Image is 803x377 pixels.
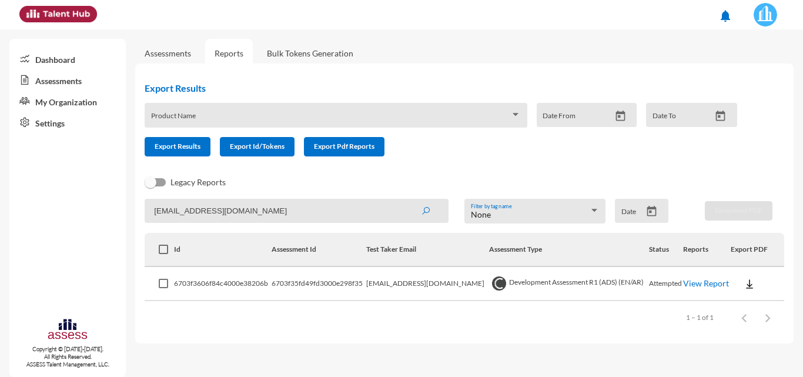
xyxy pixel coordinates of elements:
[366,267,489,301] td: [EMAIL_ADDRESS][DOMAIN_NAME]
[610,110,631,122] button: Open calendar
[649,267,683,301] td: Attempted
[686,313,714,322] div: 1 – 1 of 1
[314,142,374,151] span: Export Pdf Reports
[9,69,126,91] a: Assessments
[710,110,731,122] button: Open calendar
[145,48,191,58] a: Assessments
[731,233,784,267] th: Export PDF
[683,278,729,288] a: View Report
[471,209,491,219] span: None
[715,206,762,215] span: Download PDF
[145,137,210,156] button: Export Results
[649,233,683,267] th: Status
[220,137,295,156] button: Export Id/Tokens
[683,233,731,267] th: Reports
[230,142,285,151] span: Export Id/Tokens
[489,233,649,267] th: Assessment Type
[489,267,649,301] td: Development Assessment R1 (ADS) (EN/AR)
[9,48,126,69] a: Dashboard
[47,318,88,343] img: assesscompany-logo.png
[9,345,126,368] p: Copyright © [DATE]-[DATE]. All Rights Reserved. ASSESS Talent Management, LLC.
[145,301,784,334] mat-paginator: Select page
[718,9,732,23] mat-icon: notifications
[304,137,384,156] button: Export Pdf Reports
[155,142,200,151] span: Export Results
[9,91,126,112] a: My Organization
[756,306,779,329] button: Next page
[732,306,756,329] button: Previous page
[257,39,363,68] a: Bulk Tokens Generation
[170,175,226,189] span: Legacy Reports
[641,205,662,218] button: Open calendar
[366,233,489,267] th: Test Taker Email
[272,233,366,267] th: Assessment Id
[9,112,126,133] a: Settings
[145,199,449,223] input: Search by name, token, assessment type, etc.
[145,82,747,94] h2: Export Results
[174,267,272,301] td: 6703f3606f84c4000e38206b
[174,233,272,267] th: Id
[205,39,253,68] a: Reports
[705,201,772,221] button: Download PDF
[272,267,366,301] td: 6703f35fd49fd3000e298f35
